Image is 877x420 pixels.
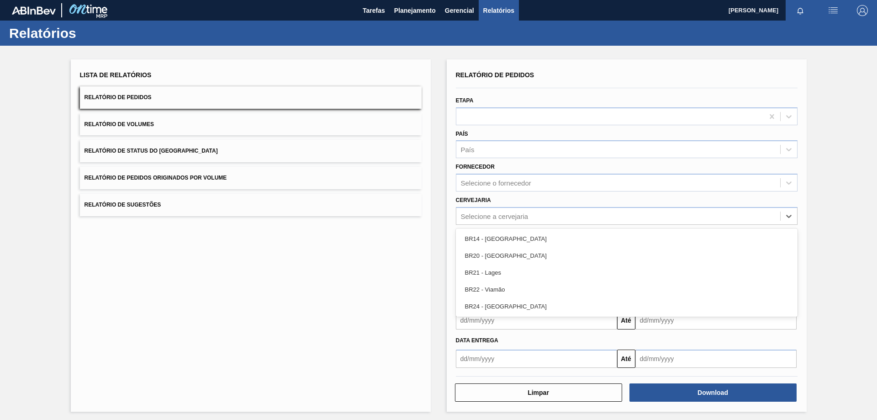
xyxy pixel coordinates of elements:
span: Relatório de Status do [GEOGRAPHIC_DATA] [85,148,218,154]
button: Relatório de Pedidos [80,86,422,109]
div: BR21 - Lages [456,264,798,281]
span: Relatório de Pedidos [85,94,152,101]
input: dd/mm/yyyy [456,311,617,330]
img: userActions [828,5,839,16]
div: BR20 - [GEOGRAPHIC_DATA] [456,247,798,264]
span: Lista de Relatórios [80,71,152,79]
span: Planejamento [394,5,436,16]
span: Relatório de Pedidos Originados por Volume [85,175,227,181]
input: dd/mm/yyyy [635,311,797,330]
span: Relatório de Volumes [85,121,154,128]
img: TNhmsLtSVTkK8tSr43FrP2fwEKptu5GPRR3wAAAABJRU5ErkJggg== [12,6,56,15]
button: Relatório de Pedidos Originados por Volume [80,167,422,189]
div: Selecione o fornecedor [461,179,531,187]
div: BR14 - [GEOGRAPHIC_DATA] [456,230,798,247]
div: BR22 - Viamão [456,281,798,298]
div: País [461,146,475,154]
span: Relatórios [483,5,514,16]
button: Relatório de Volumes [80,113,422,136]
div: BR24 - [GEOGRAPHIC_DATA] [456,298,798,315]
button: Relatório de Sugestões [80,194,422,216]
button: Até [617,311,635,330]
button: Download [629,383,797,402]
div: Selecione a cervejaria [461,212,528,220]
span: Gerencial [445,5,474,16]
button: Relatório de Status do [GEOGRAPHIC_DATA] [80,140,422,162]
span: Tarefas [363,5,385,16]
input: dd/mm/yyyy [456,350,617,368]
img: Logout [857,5,868,16]
label: Fornecedor [456,164,495,170]
h1: Relatórios [9,28,171,38]
label: Etapa [456,97,474,104]
span: Relatório de Sugestões [85,202,161,208]
button: Até [617,350,635,368]
span: Data entrega [456,337,498,344]
button: Notificações [786,4,815,17]
label: Cervejaria [456,197,491,203]
input: dd/mm/yyyy [635,350,797,368]
span: Relatório de Pedidos [456,71,534,79]
label: País [456,131,468,137]
button: Limpar [455,383,622,402]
